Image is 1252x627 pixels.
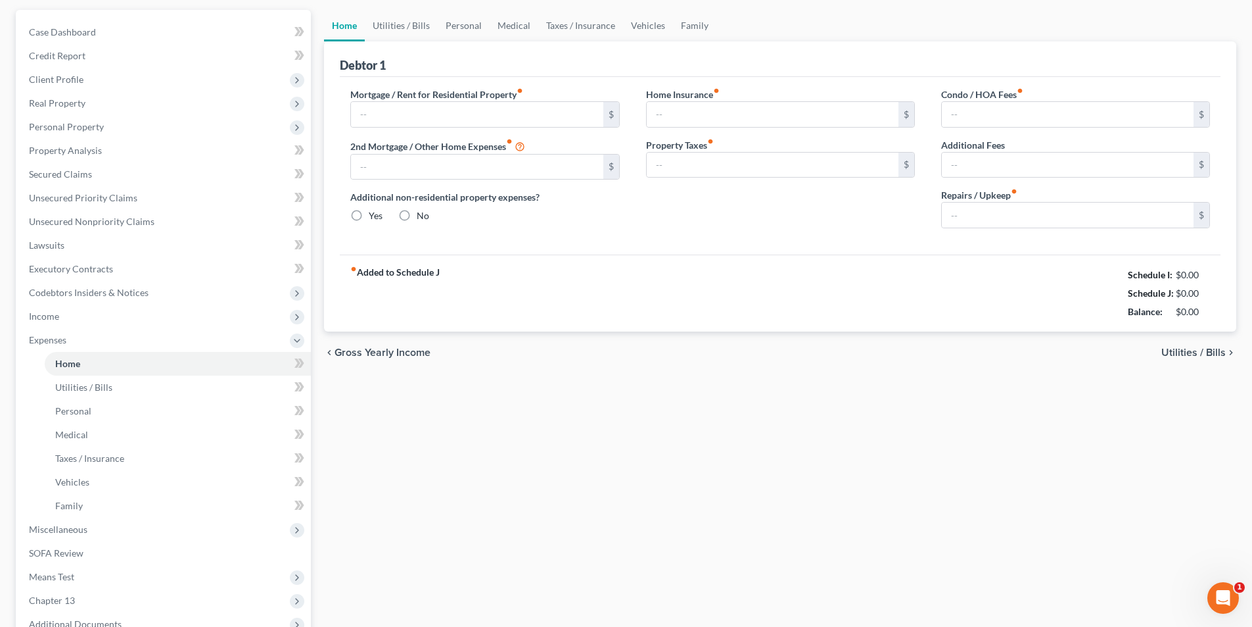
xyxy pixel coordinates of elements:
[942,203,1194,228] input: --
[29,26,96,38] span: Case Dashboard
[18,139,311,163] a: Property Analysis
[1128,306,1163,317] strong: Balance:
[29,287,149,298] span: Codebtors Insiders & Notices
[18,257,311,281] a: Executory Contracts
[324,10,365,41] a: Home
[1176,287,1211,300] div: $0.00
[350,266,440,321] strong: Added to Schedule J
[45,423,311,447] a: Medical
[45,352,311,376] a: Home
[29,311,59,322] span: Income
[29,74,83,85] span: Client Profile
[1161,347,1226,358] span: Utilities / Bills
[417,209,429,222] label: No
[898,102,914,127] div: $
[646,138,714,152] label: Property Taxes
[350,88,523,101] label: Mortgage / Rent for Residential Property
[18,234,311,257] a: Lawsuits
[942,102,1194,127] input: --
[45,494,311,518] a: Family
[29,595,75,606] span: Chapter 13
[351,155,603,180] input: --
[941,88,1023,101] label: Condo / HOA Fees
[18,44,311,68] a: Credit Report
[350,190,619,204] label: Additional non-residential property expenses?
[538,10,623,41] a: Taxes / Insurance
[29,334,66,345] span: Expenses
[324,347,335,358] i: chevron_left
[647,153,898,178] input: --
[55,476,89,488] span: Vehicles
[324,347,430,358] button: chevron_left Gross Yearly Income
[350,138,525,154] label: 2nd Mortgage / Other Home Expenses
[1128,288,1174,299] strong: Schedule J:
[55,358,80,369] span: Home
[29,168,92,180] span: Secured Claims
[29,50,85,61] span: Credit Report
[603,155,619,180] div: $
[18,210,311,234] a: Unsecured Nonpriority Claims
[1011,188,1017,195] i: fiber_manual_record
[55,453,124,464] span: Taxes / Insurance
[29,121,104,132] span: Personal Property
[1234,582,1245,593] span: 1
[1194,203,1209,228] div: $
[646,88,720,101] label: Home Insurance
[1194,102,1209,127] div: $
[942,153,1194,178] input: --
[29,571,74,582] span: Means Test
[340,57,386,73] div: Debtor 1
[29,239,64,251] span: Lawsuits
[941,188,1017,202] label: Repairs / Upkeep
[673,10,716,41] a: Family
[29,524,87,535] span: Miscellaneous
[335,347,430,358] span: Gross Yearly Income
[369,209,383,222] label: Yes
[45,376,311,399] a: Utilities / Bills
[647,102,898,127] input: --
[29,192,137,203] span: Unsecured Priority Claims
[1176,268,1211,282] div: $0.00
[18,163,311,186] a: Secured Claims
[45,447,311,470] a: Taxes / Insurance
[29,97,85,109] span: Real Property
[18,541,311,565] a: SOFA Review
[29,263,113,274] span: Executory Contracts
[1207,582,1239,614] iframe: Intercom live chat
[45,399,311,423] a: Personal
[898,153,914,178] div: $
[506,138,513,145] i: fiber_manual_record
[707,138,714,145] i: fiber_manual_record
[55,382,112,393] span: Utilities / Bills
[18,20,311,44] a: Case Dashboard
[1161,347,1236,358] button: Utilities / Bills chevron_right
[1128,269,1172,280] strong: Schedule I:
[18,186,311,210] a: Unsecured Priority Claims
[517,88,523,94] i: fiber_manual_record
[1176,305,1211,318] div: $0.00
[1194,153,1209,178] div: $
[1226,347,1236,358] i: chevron_right
[623,10,673,41] a: Vehicles
[45,470,311,494] a: Vehicles
[29,216,154,227] span: Unsecured Nonpriority Claims
[713,88,720,94] i: fiber_manual_record
[29,547,83,559] span: SOFA Review
[55,500,83,511] span: Family
[490,10,538,41] a: Medical
[351,102,603,127] input: --
[1017,88,1023,94] i: fiber_manual_record
[438,10,490,41] a: Personal
[29,145,102,156] span: Property Analysis
[603,102,619,127] div: $
[55,429,88,440] span: Medical
[350,266,357,272] i: fiber_manual_record
[55,405,91,416] span: Personal
[941,138,1005,152] label: Additional Fees
[365,10,438,41] a: Utilities / Bills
